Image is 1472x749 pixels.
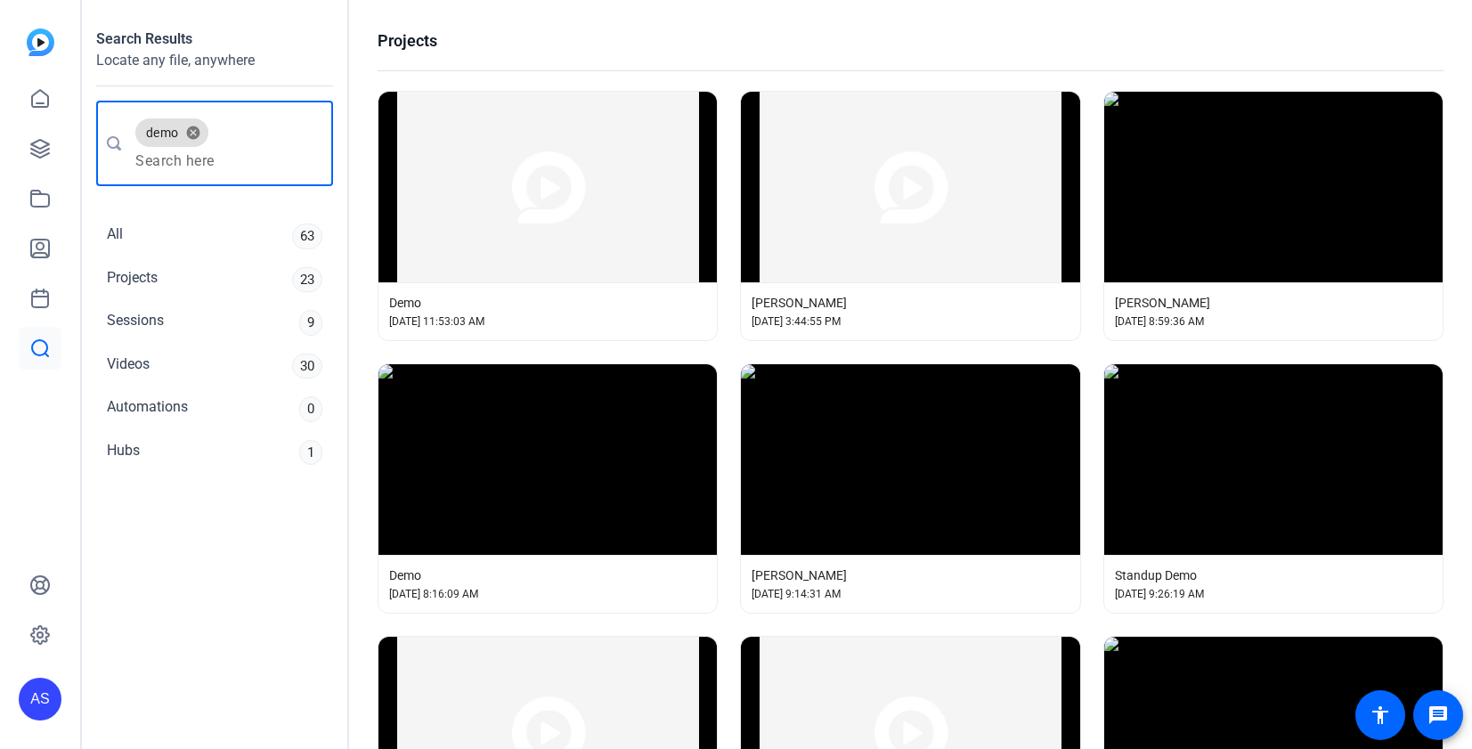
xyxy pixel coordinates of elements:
span: [PERSON_NAME] [752,566,847,584]
h1: Search Results [96,28,333,50]
mat-chip-grid: Enter search query [135,115,319,172]
input: Search here [135,151,319,172]
span: [PERSON_NAME] [1115,294,1210,312]
div: Videos [107,354,150,379]
div: 30 [292,354,322,379]
div: 1 [299,440,322,466]
h2: Locate any file, anywhere [96,50,333,71]
div: All [107,224,123,249]
mat-icon: message [1427,704,1449,726]
img: blue-gradient.svg [27,28,54,56]
mat-icon: accessibility [1370,704,1391,726]
span: [DATE] 8:16:09 AM [389,586,478,602]
span: Demo [389,294,421,312]
div: 23 [292,267,322,293]
span: demo [146,124,178,142]
span: Demo [389,566,421,584]
div: AS [19,678,61,721]
span: [DATE] 11:53:03 AM [389,313,484,330]
div: 0 [299,396,322,422]
span: [DATE] 3:44:55 PM [752,313,841,330]
div: Sessions [107,310,164,336]
span: [PERSON_NAME] [752,294,847,312]
span: [DATE] 9:14:31 AM [752,586,841,602]
div: Automations [107,396,188,422]
div: Projects [107,267,158,293]
span: [DATE] 9:26:19 AM [1115,586,1204,602]
button: remove demo [178,125,208,141]
div: 63 [292,224,322,249]
div: Hubs [107,440,140,466]
div: 9 [299,310,322,336]
h1: Projects [378,28,1444,53]
span: [DATE] 8:59:36 AM [1115,313,1204,330]
span: Standup Demo [1115,566,1197,584]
